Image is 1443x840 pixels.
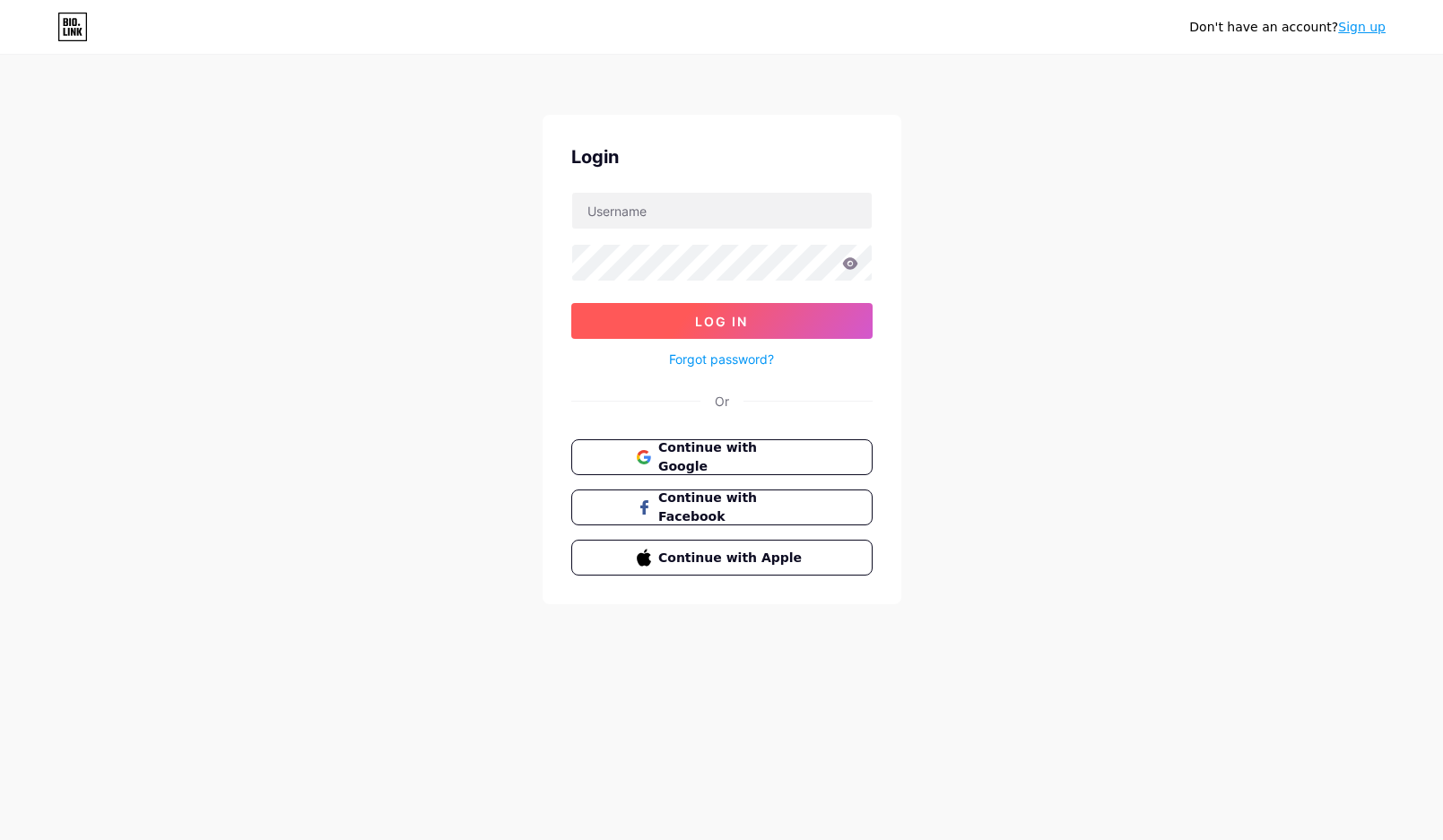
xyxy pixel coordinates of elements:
a: Sign up [1338,20,1386,34]
button: Continue with Facebook [571,489,873,525]
span: Log In [695,314,748,329]
button: Log In [571,303,873,339]
span: Continue with Google [658,438,806,476]
div: Login [571,143,873,170]
button: Continue with Google [571,439,873,475]
div: Don't have an account? [1189,18,1386,37]
span: Continue with Facebook [658,489,806,526]
input: Username [572,193,872,229]
button: Continue with Apple [571,540,873,576]
a: Forgot password? [669,350,774,368]
div: Or [715,392,729,411]
span: Continue with Apple [658,549,806,567]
